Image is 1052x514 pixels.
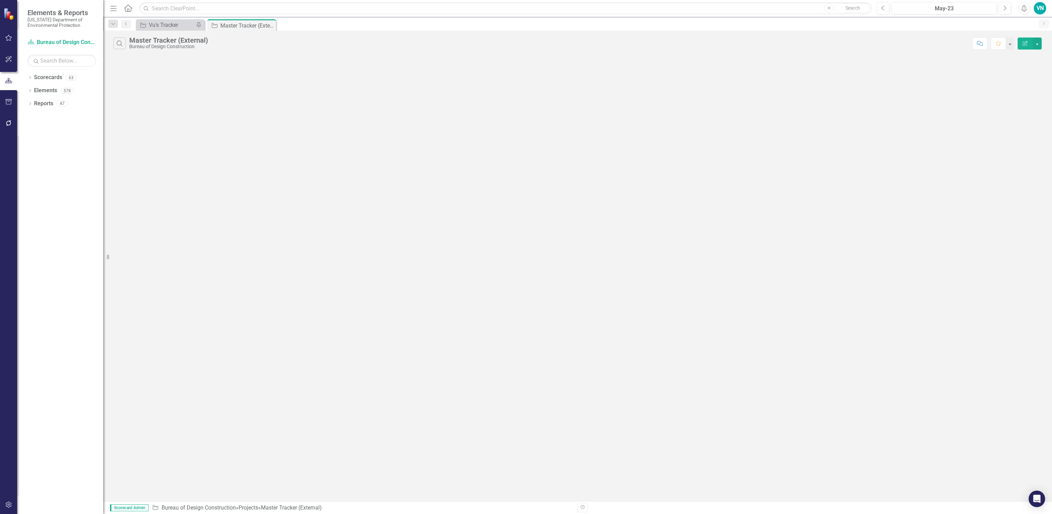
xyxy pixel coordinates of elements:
input: Search Below... [28,55,96,67]
input: Search ClearPoint... [139,2,872,14]
div: Open Intercom Messenger [1029,491,1045,507]
div: Master Tracker (External) [129,36,208,44]
div: 578 [61,88,74,94]
div: Vu's Tracker [149,21,194,29]
button: Search [835,3,870,13]
small: [US_STATE] Department of Environmental Protection [28,17,96,28]
div: Bureau of Design Construction [129,44,208,49]
div: 47 [57,101,68,107]
a: Elements [34,87,57,95]
a: Bureau of Design Construction [162,504,236,511]
div: Master Tracker (External) [261,504,322,511]
button: May-23 [891,2,997,14]
a: Vu's Tracker [138,21,194,29]
a: Projects [239,504,258,511]
a: Scorecards [34,74,62,82]
div: 63 [66,75,77,81]
div: Master Tracker (External) [220,21,274,30]
a: Reports [34,100,53,108]
span: Scorecard Admin [110,504,149,511]
a: Bureau of Design Construction [28,39,96,46]
span: Elements & Reports [28,9,96,17]
div: » » [152,504,572,512]
button: VN [1034,2,1046,14]
span: Search [845,5,860,11]
img: ClearPoint Strategy [3,8,15,20]
div: May-23 [894,4,994,13]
